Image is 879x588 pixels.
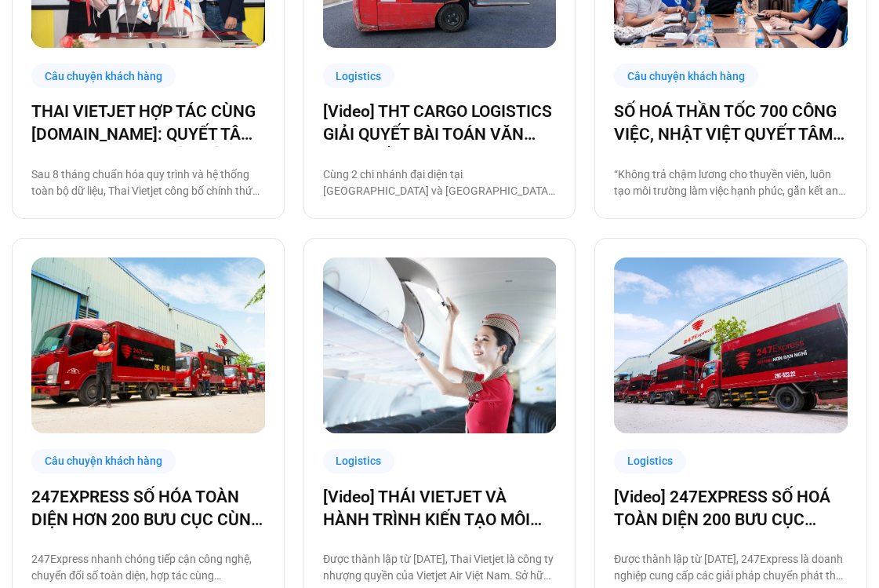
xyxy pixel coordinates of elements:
div: Logistics [323,449,395,473]
p: 247Express nhanh chóng tiếp cận công nghệ, chuyển đổi số toàn diện, hợp tác cùng [DOMAIN_NAME] để... [31,551,265,584]
a: [Video] THT CARGO LOGISTICS GIẢI QUYẾT BÀI TOÁN VĂN HÓA NHẰM TĂNG TRƯỞNG BỀN VỮNG CÙNG BASE [323,100,557,147]
img: Thai VietJet chuyển đổi số cùng Basevn [323,257,558,433]
div: Câu chuyện khách hàng [614,64,758,88]
div: Câu chuyện khách hàng [31,64,176,88]
a: [Video] 247EXPRESS SỐ HOÁ TOÀN DIỆN 200 BƯU CỤC CÙNG [DOMAIN_NAME] [614,486,848,532]
a: 247 express chuyển đổi số cùng base [31,257,265,433]
p: Được thành lập từ [DATE], 247Express là doanh nghiệp cung cấp các giải pháp chuyển phát thư, hàng... [614,551,848,584]
a: [Video] THÁI VIETJET VÀ HÀNH TRÌNH KIẾN TẠO MÔI TRƯỜNG LÀM VIỆC SỐ CÙNG [DOMAIN_NAME] [323,486,557,532]
div: Câu chuyện khách hàng [31,449,176,473]
div: Logistics [614,449,686,473]
a: THAI VIETJET HỢP TÁC CÙNG [DOMAIN_NAME]: QUYẾT TÂM “CẤT CÁNH” CHUYỂN ĐỔI SỐ [31,100,265,147]
a: SỐ HOÁ THẦN TỐC 700 CÔNG VIỆC, NHẬT VIỆT QUYẾT TÂM “GẮN KẾT TÀU – BỜ” [614,100,848,147]
p: Được thành lập từ [DATE], Thai Vietjet là công ty nhượng quyền của Vietjet Air Việt Nam. Sở hữu 1... [323,551,557,584]
a: 247EXPRESS SỐ HÓA TOÀN DIỆN HƠN 200 BƯU CỤC CÙNG [DOMAIN_NAME] [31,486,265,532]
p: Cùng 2 chi nhánh đại diện tại [GEOGRAPHIC_DATA] và [GEOGRAPHIC_DATA], THT Cargo Logistics là một ... [323,166,557,199]
img: 247 express chuyển đổi số cùng base [31,257,266,433]
a: Thai VietJet chuyển đổi số cùng Basevn [323,257,557,433]
p: Sau 8 tháng chuẩn hóa quy trình và hệ thống toàn bộ dữ liệu, Thai Vietjet công bố chính thức vận ... [31,166,265,199]
div: Logistics [323,64,395,88]
p: “Không trả chậm lương cho thuyền viên, luôn tạo môi trường làm việc hạnh phúc, gắn kết anh em tàu... [614,166,848,199]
